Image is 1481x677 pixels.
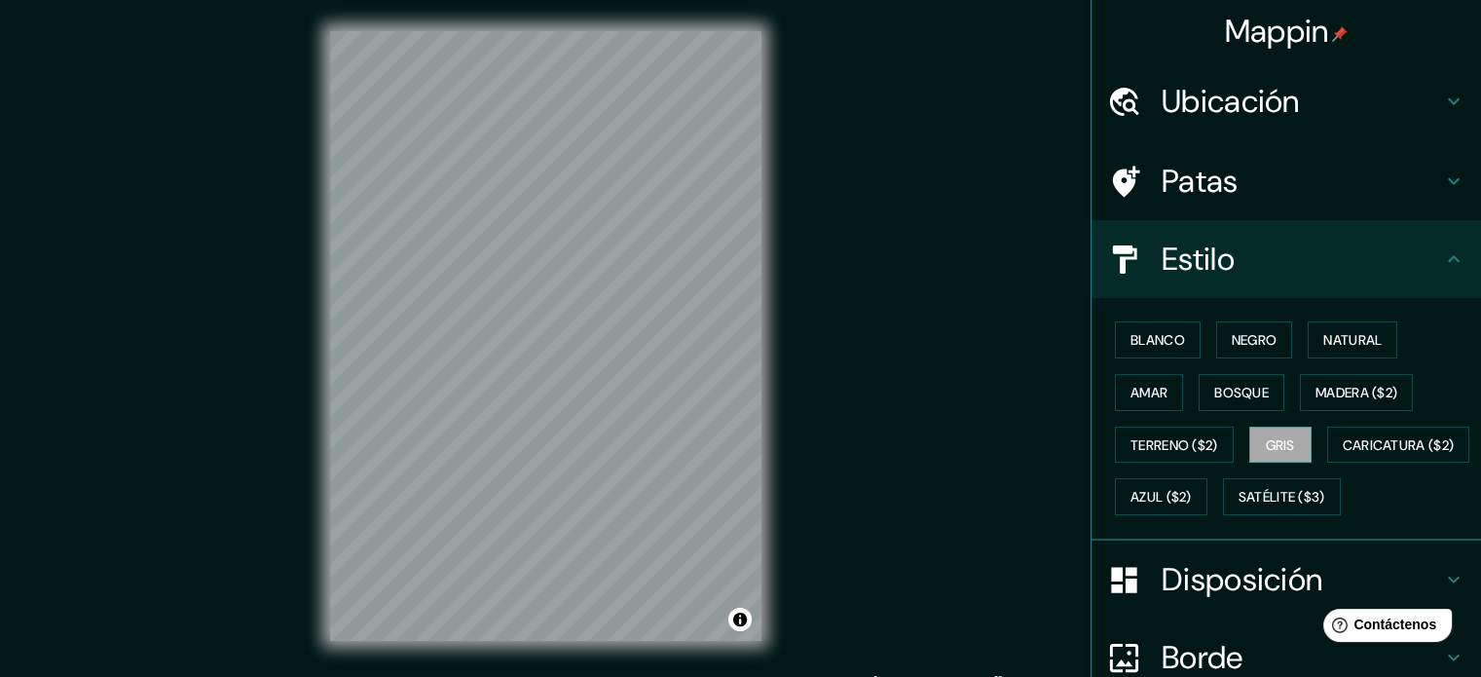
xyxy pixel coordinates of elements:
font: Ubicación [1162,81,1300,122]
button: Bosque [1199,374,1284,411]
button: Natural [1308,321,1397,358]
button: Amar [1115,374,1183,411]
div: Estilo [1092,220,1481,298]
font: Caricatura ($2) [1343,436,1455,454]
font: Madera ($2) [1315,384,1397,401]
div: Patas [1092,142,1481,220]
canvas: Mapa [330,31,761,641]
button: Satélite ($3) [1223,478,1341,515]
div: Ubicación [1092,62,1481,140]
img: pin-icon.png [1332,26,1348,42]
button: Azul ($2) [1115,478,1207,515]
font: Amar [1130,384,1167,401]
font: Blanco [1130,331,1185,349]
button: Caricatura ($2) [1327,427,1470,464]
font: Negro [1232,331,1277,349]
font: Natural [1323,331,1382,349]
font: Disposición [1162,559,1322,600]
font: Gris [1266,436,1295,454]
font: Satélite ($3) [1239,489,1325,507]
button: Activar o desactivar atribución [728,608,752,631]
button: Negro [1216,321,1293,358]
font: Azul ($2) [1130,489,1192,507]
font: Terreno ($2) [1130,436,1218,454]
font: Patas [1162,161,1239,202]
iframe: Lanzador de widgets de ayuda [1308,601,1460,656]
div: Disposición [1092,541,1481,619]
font: Bosque [1214,384,1269,401]
button: Terreno ($2) [1115,427,1234,464]
font: Estilo [1162,239,1235,280]
font: Mappin [1225,11,1329,52]
button: Madera ($2) [1300,374,1413,411]
button: Gris [1249,427,1312,464]
button: Blanco [1115,321,1201,358]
